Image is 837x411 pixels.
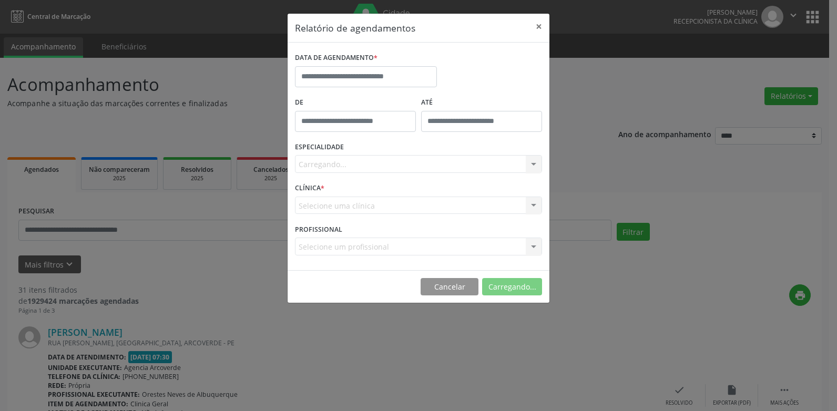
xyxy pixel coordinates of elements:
[421,95,542,111] label: ATÉ
[482,278,542,296] button: Carregando...
[528,14,549,39] button: Close
[295,50,377,66] label: DATA DE AGENDAMENTO
[295,180,324,197] label: CLÍNICA
[295,221,342,238] label: PROFISSIONAL
[295,95,416,111] label: De
[295,139,344,156] label: ESPECIALIDADE
[295,21,415,35] h5: Relatório de agendamentos
[421,278,478,296] button: Cancelar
